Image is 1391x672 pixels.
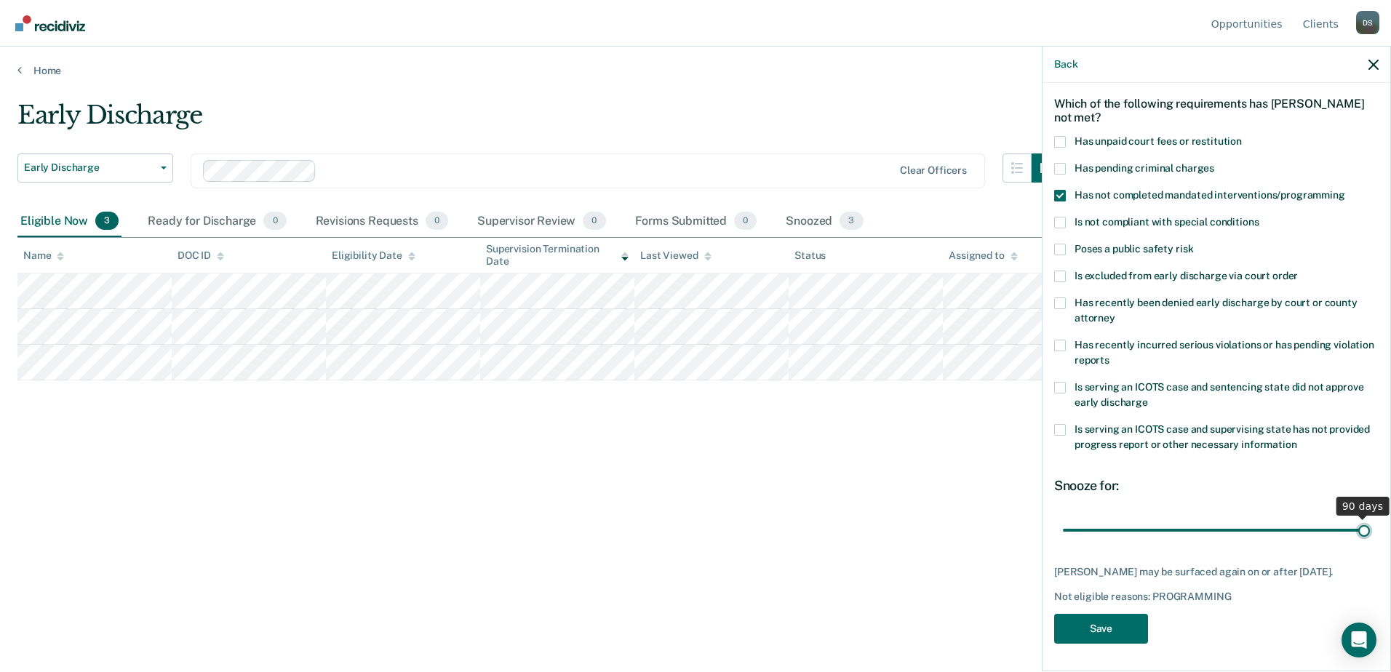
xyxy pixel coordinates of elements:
[640,249,711,262] div: Last Viewed
[1075,423,1370,450] span: Is serving an ICOTS case and supervising state has not provided progress report or other necessar...
[1054,85,1379,136] div: Which of the following requirements has [PERSON_NAME] not met?
[95,212,119,231] span: 3
[1356,11,1379,34] div: D S
[332,249,415,262] div: Eligibility Date
[1075,135,1242,147] span: Has unpaid court fees or restitution
[313,206,451,238] div: Revisions Requests
[263,212,286,231] span: 0
[486,243,629,268] div: Supervision Termination Date
[1075,297,1358,324] span: Has recently been denied early discharge by court or county attorney
[794,249,826,262] div: Status
[1075,189,1345,201] span: Has not completed mandated interventions/programming
[1336,497,1390,516] div: 90 days
[24,161,155,174] span: Early Discharge
[583,212,605,231] span: 0
[23,249,64,262] div: Name
[178,249,224,262] div: DOC ID
[17,206,121,238] div: Eligible Now
[1054,614,1148,644] button: Save
[734,212,757,231] span: 0
[1075,216,1259,228] span: Is not compliant with special conditions
[840,212,863,231] span: 3
[474,206,609,238] div: Supervisor Review
[17,64,1374,77] a: Home
[783,206,866,238] div: Snoozed
[17,100,1061,142] div: Early Discharge
[15,15,85,31] img: Recidiviz
[1054,478,1379,494] div: Snooze for:
[1356,11,1379,34] button: Profile dropdown button
[426,212,448,231] span: 0
[949,249,1017,262] div: Assigned to
[1054,591,1379,603] div: Not eligible reasons: PROGRAMMING
[1075,243,1193,255] span: Poses a public safety risk
[1342,623,1376,657] div: Open Intercom Messenger
[632,206,760,238] div: Forms Submitted
[900,164,967,177] div: Clear officers
[1075,381,1363,408] span: Is serving an ICOTS case and sentencing state did not approve early discharge
[1054,566,1379,578] div: [PERSON_NAME] may be surfaced again on or after [DATE].
[145,206,289,238] div: Ready for Discharge
[1075,162,1214,174] span: Has pending criminal charges
[1075,270,1298,281] span: Is excluded from early discharge via court order
[1075,339,1374,366] span: Has recently incurred serious violations or has pending violation reports
[1054,58,1077,71] button: Back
